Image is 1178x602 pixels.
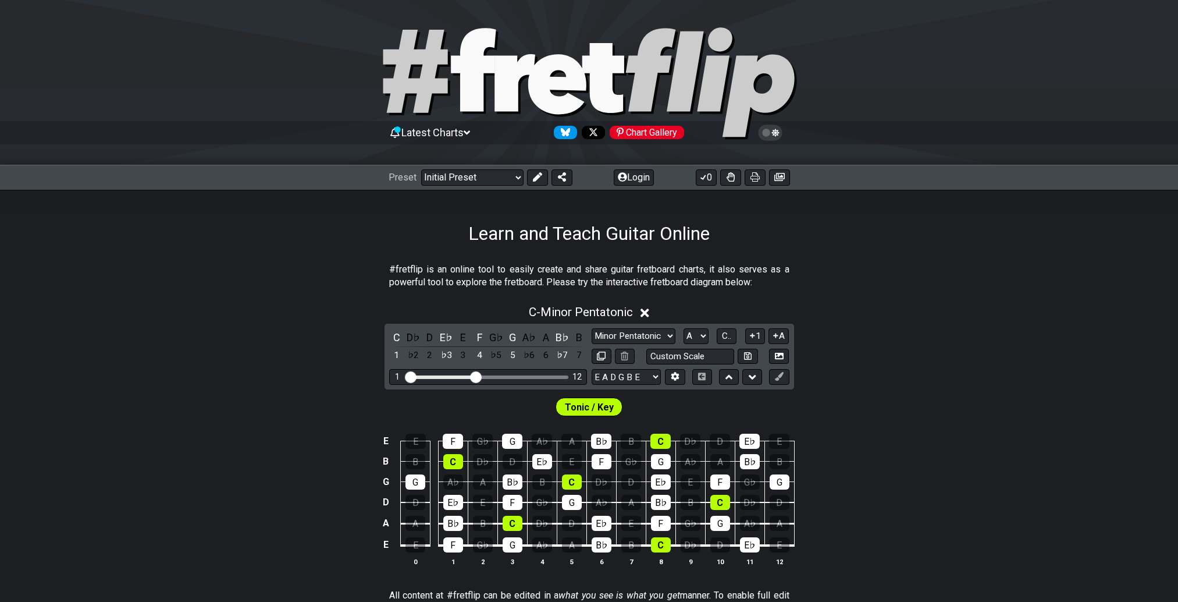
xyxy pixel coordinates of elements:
[395,372,400,382] div: 1
[379,492,393,513] td: D
[473,495,493,510] div: E
[389,330,404,345] div: toggle pitch class
[742,369,762,385] button: Move down
[558,590,680,601] em: what you see is what you get
[610,126,684,139] div: Chart Gallery
[705,555,735,568] th: 10
[768,328,789,344] button: A
[684,328,709,344] select: Tonic/Root
[551,169,572,186] button: Share Preset
[651,537,671,553] div: C
[681,516,700,531] div: G♭
[745,328,765,344] button: 1
[615,349,635,364] button: Delete
[562,537,582,553] div: A
[621,537,641,553] div: B
[489,348,504,363] div: toggle scale degree
[769,369,789,385] button: First click edit preset to enable marker editing
[503,537,522,553] div: G
[405,495,425,510] div: D
[651,516,671,531] div: F
[621,516,641,531] div: E
[555,330,570,345] div: toggle pitch class
[719,369,739,385] button: Move up
[422,330,437,345] div: toggle pitch class
[614,169,654,186] button: Login
[592,516,611,531] div: E♭
[592,454,611,469] div: F
[577,126,605,139] a: Follow #fretflip at X
[562,474,582,490] div: C
[379,431,393,452] td: E
[405,516,425,531] div: A
[503,495,522,510] div: F
[473,454,493,469] div: D♭
[439,330,454,345] div: toggle pitch class
[592,474,611,490] div: D♭
[769,434,789,449] div: E
[503,516,522,531] div: C
[740,454,760,469] div: B♭
[681,474,700,490] div: E
[770,495,789,510] div: D
[405,330,421,345] div: toggle pitch class
[421,169,524,186] select: Preset
[710,495,730,510] div: C
[735,555,764,568] th: 11
[651,495,671,510] div: B♭
[443,495,463,510] div: E♭
[675,555,705,568] th: 9
[681,537,700,553] div: D♭
[405,348,421,363] div: toggle scale degree
[571,348,586,363] div: toggle scale degree
[522,330,537,345] div: toggle pitch class
[527,555,557,568] th: 4
[740,495,760,510] div: D♭
[696,169,717,186] button: 0
[529,305,633,319] span: C - Minor Pentatonic
[770,516,789,531] div: A
[472,330,487,345] div: toggle pitch class
[557,555,586,568] th: 5
[739,434,760,449] div: E♭
[592,349,611,364] button: Copy
[472,348,487,363] div: toggle scale degree
[503,454,522,469] div: D
[621,474,641,490] div: D
[532,454,552,469] div: E♭
[532,434,552,449] div: A♭
[769,169,790,186] button: Create image
[650,434,671,449] div: C
[769,349,789,364] button: Create Image
[710,516,730,531] div: G
[473,537,493,553] div: G♭
[468,555,497,568] th: 2
[770,474,789,490] div: G
[722,331,731,341] span: C..
[720,169,741,186] button: Toggle Dexterity for all fretkits
[605,126,684,139] a: #fretflip at Pinterest
[592,537,611,553] div: B♭
[389,263,789,289] p: #fretflip is an online tool to easily create and share guitar fretboard charts, it also serves as...
[389,369,587,385] div: Visible fret range
[565,399,614,416] span: First enable full edit mode to edit
[401,555,430,568] th: 0
[740,537,760,553] div: E♭
[502,434,522,449] div: G
[665,369,685,385] button: Edit Tuning
[651,454,671,469] div: G
[443,537,463,553] div: F
[745,169,766,186] button: Print
[379,472,393,492] td: G
[738,349,757,364] button: Store user defined scale
[710,474,730,490] div: F
[473,516,493,531] div: B
[621,434,641,449] div: B
[710,434,730,449] div: D
[443,454,463,469] div: C
[592,328,675,344] select: Scale
[405,454,425,469] div: B
[405,537,425,553] div: E
[522,348,537,363] div: toggle scale degree
[538,330,553,345] div: toggle pitch class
